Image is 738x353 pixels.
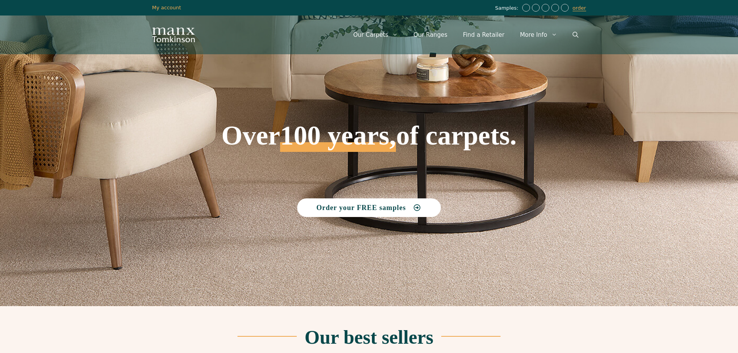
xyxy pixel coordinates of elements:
a: Open Search Bar [565,23,586,46]
h2: Our best sellers [304,327,433,347]
h1: Over of carpets. [152,66,586,152]
a: Find a Retailer [455,23,512,46]
img: Manx Tomkinson [152,28,195,42]
a: order [573,5,586,11]
span: Samples: [495,5,520,12]
span: Order your FREE samples [317,204,406,211]
a: More Info [512,23,564,46]
span: 100 years, [280,129,396,152]
nav: Primary [346,23,586,46]
a: Our Ranges [406,23,455,46]
a: Our Carpets [346,23,406,46]
a: Order your FREE samples [297,198,441,217]
a: My account [152,5,181,10]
